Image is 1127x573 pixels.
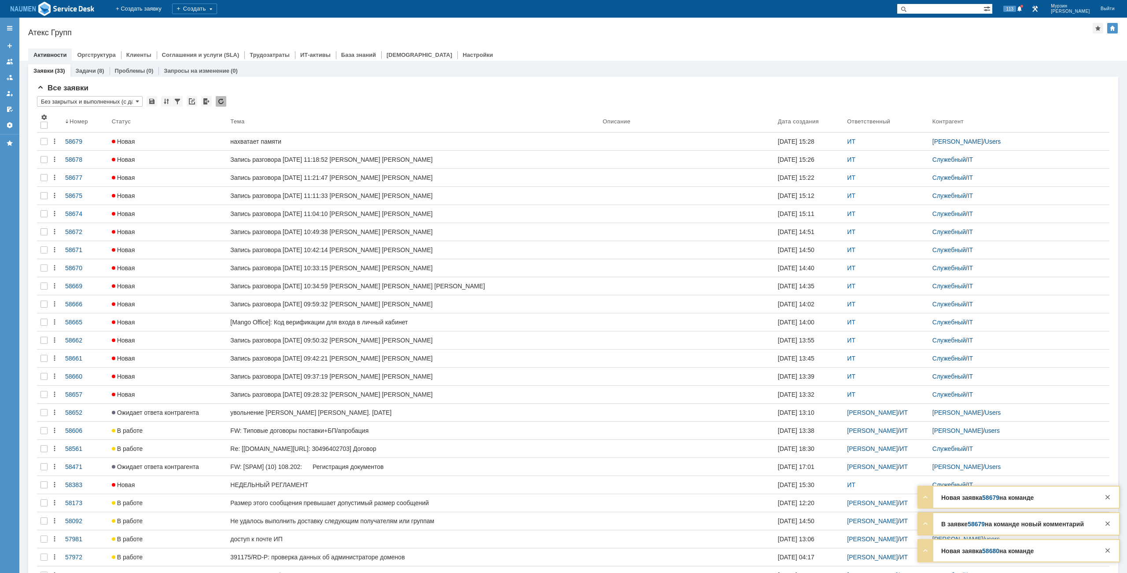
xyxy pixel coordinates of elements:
span: Новая [112,228,135,235]
a: Служебный [932,355,966,362]
a: Служебный [932,373,966,380]
div: [Mango Office]: Код верификации для входа в личный кабинет [230,319,596,326]
a: Новая [108,205,227,223]
span: Новая [112,355,135,362]
div: Ответственный [847,118,890,125]
a: ИТ [847,319,855,326]
a: users [985,427,1000,434]
a: IT [968,192,973,199]
th: Ответственный [843,110,928,133]
a: Служебный [932,228,966,235]
div: [DATE] 13:06 [778,536,814,543]
a: IT [968,445,973,452]
span: Новая [112,337,135,344]
a: Заявки на командах [3,55,17,69]
a: [DATE] 18:30 [774,440,844,458]
a: 58669 [62,277,108,295]
div: 58677 [65,174,105,181]
span: В работе [112,499,143,506]
a: Служебный [932,337,966,344]
div: 58657 [65,391,105,398]
div: НЕДЕЛЬНЫЙ РЕГЛАМЕНТ [230,481,596,488]
a: IT [968,319,973,326]
span: Новая [112,373,135,380]
a: 58471 [62,458,108,476]
a: [DATE] 15:11 [774,205,844,223]
a: Новая [108,331,227,349]
div: Сохранить вид [147,96,157,107]
a: База знаний [341,52,376,58]
div: [DATE] 15:30 [778,481,814,488]
span: Новая [112,192,135,199]
a: IT [968,355,973,362]
div: [DATE] 15:22 [778,174,814,181]
a: Служебный [932,481,966,488]
div: Запись разговора [DATE] 09:59:32 [PERSON_NAME] [PERSON_NAME] [230,301,596,308]
div: Не удалось выполнить доставку следующим получателям или группам [230,517,596,525]
a: Новая [108,476,227,494]
div: FW: Типовые договоры поставки+БП/апробация [230,427,596,434]
a: доступ к почте ИП [227,530,599,548]
a: [PERSON_NAME] [847,536,898,543]
a: [DATE] 15:22 [774,169,844,186]
a: IT [968,283,973,290]
a: ИТ-активы [300,52,331,58]
a: 58671 [62,241,108,259]
a: Служебный [932,192,966,199]
a: [PERSON_NAME] [932,409,983,416]
a: [PERSON_NAME] [847,427,898,434]
a: [DATE] 12:20 [774,494,844,512]
div: [DATE] 13:39 [778,373,814,380]
span: Новая [112,264,135,272]
div: [DATE] 14:51 [778,228,814,235]
a: 58173 [62,494,108,512]
a: [Mango Office]: Код верификации для входа в личный кабинет [227,313,599,331]
th: Контрагент [929,110,1109,133]
a: [DATE] 14:00 [774,313,844,331]
a: 58674 [62,205,108,223]
a: Новая [108,386,227,403]
span: Новая [112,246,135,253]
a: Новая [108,133,227,150]
a: Активности [33,52,66,58]
a: Users [985,138,1001,145]
a: ИТ [847,391,855,398]
span: Новая [112,210,135,217]
div: Изменить домашнюю страницу [1107,23,1118,33]
div: 58666 [65,301,105,308]
a: Ожидает ответа контрагента [108,404,227,421]
div: 58678 [65,156,105,163]
a: 58670 [62,259,108,277]
div: 58671 [65,246,105,253]
a: Служебный [932,210,966,217]
a: [PERSON_NAME] [847,445,898,452]
div: [DATE] 14:02 [778,301,814,308]
a: Соглашения и услуги (SLA) [162,52,239,58]
a: 58672 [62,223,108,241]
a: IT [968,373,973,380]
a: [DATE] 14:35 [774,277,844,295]
div: Re: [[DOMAIN_NAME][URL]: 30496402703] Договор [230,445,596,452]
a: Оргструктура [77,52,115,58]
a: Служебный [932,264,966,272]
div: 58674 [65,210,105,217]
a: [PERSON_NAME] [847,463,898,470]
a: Заявки [33,67,53,74]
div: [DATE] 13:10 [778,409,814,416]
a: ИТ [847,355,855,362]
a: ИТ [847,228,855,235]
span: В работе [112,427,143,434]
a: 58652 [62,404,108,421]
a: 58657 [62,386,108,403]
a: Служебный [932,246,966,253]
a: ИТ [847,192,855,199]
a: [PERSON_NAME] [847,499,898,506]
span: [PERSON_NAME] [1051,9,1090,14]
a: IT [968,481,973,488]
div: Обновлять список [216,96,226,107]
div: Скопировать ссылку на список [187,96,197,107]
a: [DATE] 13:32 [774,386,844,403]
a: [DATE] 13:55 [774,331,844,349]
a: ИТ [847,373,855,380]
div: [DATE] 15:28 [778,138,814,145]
